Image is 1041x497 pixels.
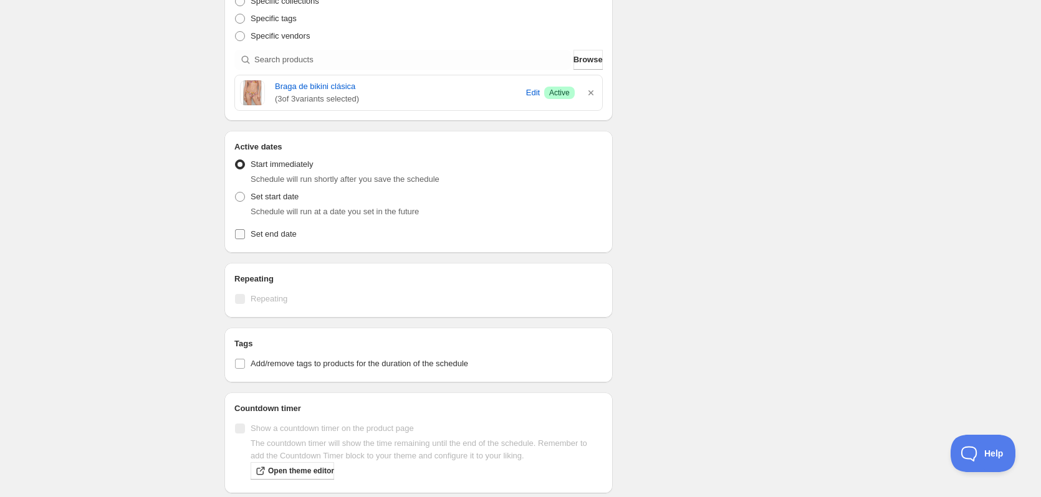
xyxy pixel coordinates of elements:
[524,83,542,103] button: Edit
[268,466,334,476] span: Open theme editor
[573,54,603,66] span: Browse
[234,273,603,285] h2: Repeating
[549,88,570,98] span: Active
[251,14,297,23] span: Specific tags
[251,207,419,216] span: Schedule will run at a date you set in the future
[251,229,297,239] span: Set end date
[251,359,468,368] span: Add/remove tags to products for the duration of the schedule
[275,80,522,93] a: Braga de bikini clásica
[251,159,313,169] span: Start immediately
[951,435,1016,472] iframe: Toggle Customer Support
[526,87,540,99] span: Edit
[251,437,603,462] p: The countdown timer will show the time remaining until the end of the schedule. Remember to add t...
[234,402,603,415] h2: Countdown timer
[251,462,334,480] a: Open theme editor
[251,294,287,303] span: Repeating
[251,424,414,433] span: Show a countdown timer on the product page
[251,192,299,201] span: Set start date
[275,93,522,105] span: ( 3 of 3 variants selected)
[234,141,603,153] h2: Active dates
[251,31,310,40] span: Specific vendors
[251,174,439,184] span: Schedule will run shortly after you save the schedule
[234,338,603,350] h2: Tags
[573,50,603,70] button: Browse
[254,50,571,70] input: Search products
